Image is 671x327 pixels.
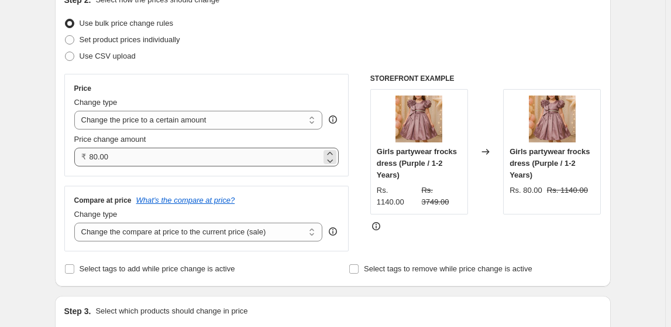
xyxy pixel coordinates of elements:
[529,96,576,142] img: bxap258ppl_1_0d550d54-6172-4b93-b741-91512abddb08_80x.jpg
[80,35,180,44] span: Set product prices individually
[510,147,590,179] span: Girls partywear frocks dress (Purple / 1-2 Years)
[547,185,588,196] strike: Rs. 1140.00
[64,305,91,317] h2: Step 3.
[80,52,136,60] span: Use CSV upload
[136,196,235,205] button: What's the compare at price?
[327,114,339,125] div: help
[74,84,91,93] h3: Price
[510,185,542,196] div: Rs. 80.00
[370,74,601,83] h6: STOREFRONT EXAMPLE
[80,19,173,28] span: Use bulk price change rules
[74,135,146,144] span: Price change amount
[90,148,322,166] input: 80.00
[327,226,339,237] div: help
[80,264,235,273] span: Select tags to add while price change is active
[377,185,417,208] div: Rs. 1140.00
[421,185,462,208] strike: Rs. 3749.00
[395,96,442,142] img: bxap258ppl_1_0d550d54-6172-4b93-b741-91512abddb08_80x.jpg
[95,305,247,317] p: Select which products should change in price
[364,264,532,273] span: Select tags to remove while price change is active
[81,152,86,161] span: ₹
[74,196,132,205] h3: Compare at price
[74,210,118,219] span: Change type
[377,147,457,179] span: Girls partywear frocks dress (Purple / 1-2 Years)
[74,98,118,107] span: Change type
